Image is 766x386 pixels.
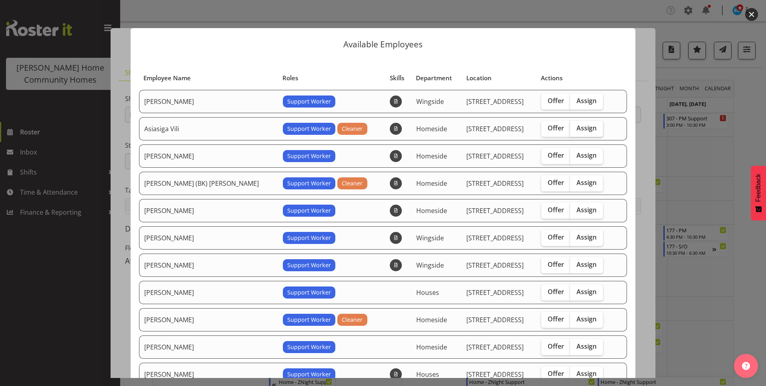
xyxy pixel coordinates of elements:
span: Assign [577,124,597,132]
span: Support Worker [287,315,331,324]
button: Feedback - Show survey [751,166,766,220]
span: Feedback [755,174,762,202]
span: Offer [548,370,564,378]
td: [PERSON_NAME] [139,363,278,386]
span: Cleaner [342,124,363,133]
span: [STREET_ADDRESS] [466,315,524,324]
span: [STREET_ADDRESS] [466,179,524,188]
span: Assign [577,151,597,159]
span: Assign [577,342,597,350]
span: Assign [577,288,597,296]
span: Wingside [416,97,444,106]
span: Offer [548,342,564,350]
span: [STREET_ADDRESS] [466,370,524,379]
td: [PERSON_NAME] [139,144,278,168]
span: Support Worker [287,179,331,188]
span: Offer [548,97,564,105]
span: Assign [577,260,597,268]
span: Houses [416,370,439,379]
span: Support Worker [287,370,331,379]
img: help-xxl-2.png [742,362,750,370]
span: [STREET_ADDRESS] [466,343,524,351]
td: Asiasiga Vili [139,117,278,140]
span: Homeside [416,152,447,160]
span: Support Worker [287,234,331,242]
span: Actions [541,73,562,83]
span: Offer [548,206,564,214]
span: Support Worker [287,261,331,270]
td: [PERSON_NAME] [139,281,278,304]
span: Offer [548,288,564,296]
span: Cleaner [342,315,363,324]
span: Location [466,73,492,83]
span: Department [416,73,452,83]
td: [PERSON_NAME] [139,308,278,331]
span: [STREET_ADDRESS] [466,124,524,133]
td: [PERSON_NAME] (BK) [PERSON_NAME] [139,172,278,195]
span: Assign [577,315,597,323]
span: Offer [548,233,564,241]
span: Support Worker [287,97,331,106]
span: Skills [390,73,404,83]
span: Wingside [416,234,444,242]
span: Assign [577,206,597,214]
span: Offer [548,315,564,323]
span: Houses [416,288,439,297]
span: Assign [577,233,597,241]
span: Support Worker [287,124,331,133]
span: Employee Name [143,73,191,83]
span: [STREET_ADDRESS] [466,152,524,160]
span: Support Worker [287,152,331,160]
span: Homeside [416,315,447,324]
span: Offer [548,260,564,268]
span: Cleaner [342,179,363,188]
p: Available Employees [139,40,627,49]
span: Homeside [416,206,447,215]
span: [STREET_ADDRESS] [466,234,524,242]
span: Assign [577,97,597,105]
span: Homeside [416,343,447,351]
td: [PERSON_NAME] [139,226,278,250]
span: Homeside [416,124,447,133]
span: [STREET_ADDRESS] [466,288,524,297]
span: Homeside [416,179,447,188]
span: [STREET_ADDRESS] [466,97,524,106]
span: [STREET_ADDRESS] [466,261,524,270]
span: Support Worker [287,206,331,215]
span: Assign [577,370,597,378]
span: Offer [548,151,564,159]
span: Offer [548,124,564,132]
span: Wingside [416,261,444,270]
span: Support Worker [287,343,331,351]
span: Roles [282,73,298,83]
span: Support Worker [287,288,331,297]
span: Assign [577,179,597,187]
td: [PERSON_NAME] [139,254,278,277]
span: Offer [548,179,564,187]
td: [PERSON_NAME] [139,90,278,113]
td: [PERSON_NAME] [139,335,278,359]
span: [STREET_ADDRESS] [466,206,524,215]
td: [PERSON_NAME] [139,199,278,222]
